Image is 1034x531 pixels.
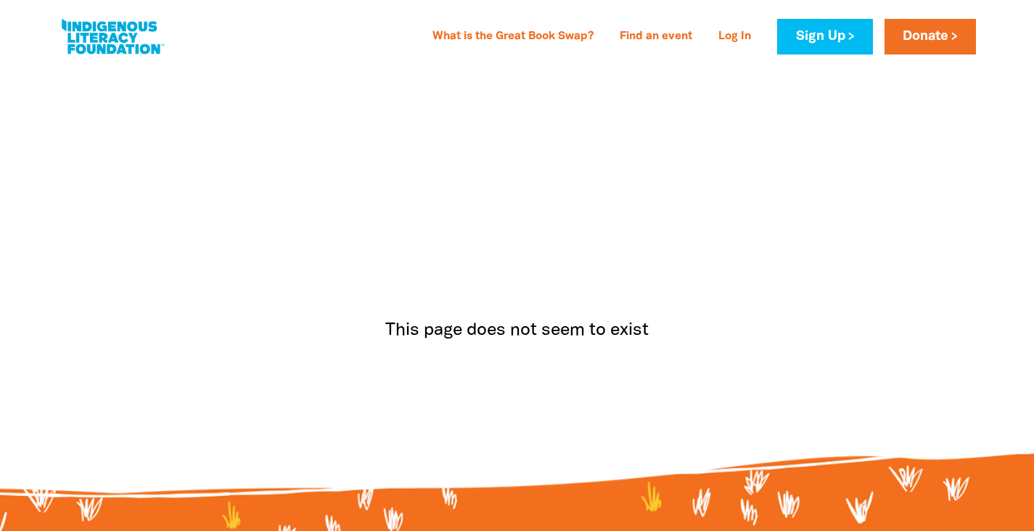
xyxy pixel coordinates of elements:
[424,25,602,49] a: What is the Great Book Swap?
[611,25,701,49] a: Find an event
[885,19,976,54] a: Donate
[710,25,760,49] a: Log In
[268,317,767,344] p: This page does not seem to exist
[777,19,872,54] a: Sign Up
